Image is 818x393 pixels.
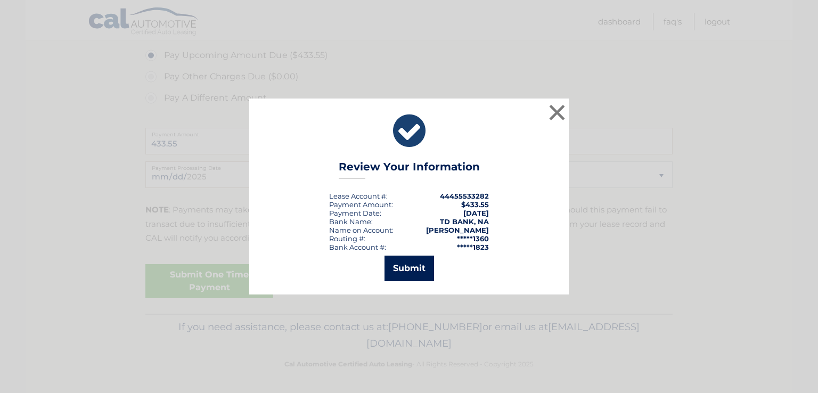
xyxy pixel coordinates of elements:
[461,200,489,209] span: $433.55
[329,234,365,243] div: Routing #:
[463,209,489,217] span: [DATE]
[440,217,489,226] strong: TD BANK, NA
[329,209,380,217] span: Payment Date
[440,192,489,200] strong: 44455533282
[385,256,434,281] button: Submit
[339,160,480,179] h3: Review Your Information
[329,226,394,234] div: Name on Account:
[329,217,373,226] div: Bank Name:
[426,226,489,234] strong: [PERSON_NAME]
[329,192,388,200] div: Lease Account #:
[329,200,393,209] div: Payment Amount:
[329,209,381,217] div: :
[546,102,568,123] button: ×
[329,243,386,251] div: Bank Account #:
